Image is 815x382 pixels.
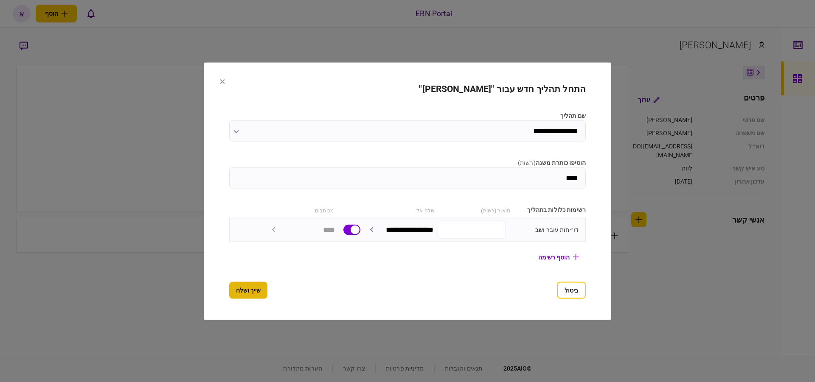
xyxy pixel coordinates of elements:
div: שלח אל [363,205,435,214]
input: שם תהליך [229,120,586,141]
h2: התחל תהליך חדש עבור "[PERSON_NAME]" [229,84,586,94]
div: דו״חות עובר ושב [510,225,579,234]
span: ( רשות ) [518,159,536,166]
button: הוסף רשימה [531,249,586,265]
button: שייך ושלח [229,282,267,298]
label: הוסיפו כותרת משנה [229,158,586,167]
div: מכותבים [262,205,334,214]
button: ביטול [557,282,586,298]
input: הוסיפו כותרת משנה [229,167,586,188]
label: שם תהליך [229,111,586,120]
div: רשימות כלולות בתהליך [514,205,586,214]
div: תיאור (רשות) [439,205,510,214]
